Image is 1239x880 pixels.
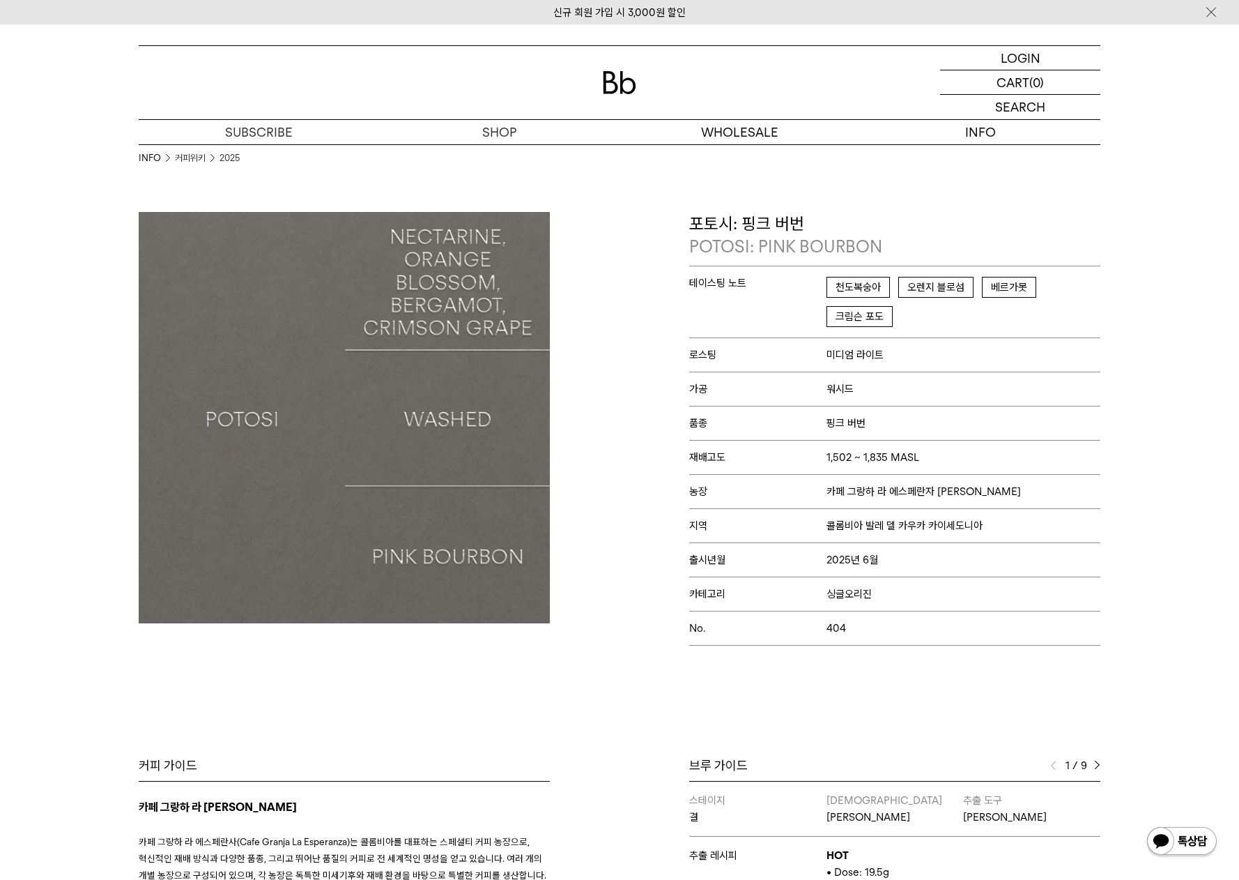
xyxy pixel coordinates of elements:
[689,451,826,464] span: 재배고도
[1063,757,1070,774] span: 1
[940,70,1100,95] a: CART (0)
[689,554,826,566] span: 출시년월
[826,383,854,395] span: 워시드
[553,6,686,19] a: 신규 회원 가입 시 3,000원 할인
[940,46,1100,70] a: LOGIN
[826,451,919,464] span: 1,502 ~ 1,835 MASL
[982,277,1036,298] span: 베르가못
[139,801,297,814] b: 카페 그랑하 라 [PERSON_NAME]
[826,622,846,635] span: 404
[826,417,865,430] span: 핑크 버번
[1001,46,1040,70] p: LOGIN
[826,306,893,327] span: 크림슨 포도
[603,71,636,94] img: 로고
[689,277,826,289] span: 테이스팅 노트
[139,120,379,144] a: SUBSCRIBE
[139,151,175,165] li: INFO
[826,519,983,532] span: 콜롬비아 발레 델 카우카 카이세도니아
[689,809,826,826] p: 결
[1072,757,1078,774] span: /
[139,212,550,623] img: 포토시: 핑크 버번POTOSI: PINK BOURBON
[996,70,1029,94] p: CART
[826,809,964,826] p: [PERSON_NAME]
[689,235,1100,259] p: POTOSI: PINK BOURBON
[826,349,884,361] span: 미디엄 라이트
[826,277,890,298] span: 천도복숭아
[995,95,1045,119] p: SEARCH
[1081,757,1087,774] span: 9
[139,757,550,774] div: 커피 가이드
[826,554,878,566] span: 2025년 6월
[963,794,1002,807] span: 추출 도구
[689,588,826,600] span: 카테고리
[689,383,826,395] span: 가공
[860,120,1100,144] p: INFO
[826,794,942,807] span: [DEMOGRAPHIC_DATA]
[1146,826,1218,859] img: 카카오톡 채널 1:1 채팅 버튼
[689,349,826,361] span: 로스팅
[220,151,240,165] a: 2025
[689,794,725,807] span: 스테이지
[689,847,826,864] p: 추출 레시피
[689,519,826,532] span: 지역
[963,809,1100,826] p: [PERSON_NAME]
[898,277,973,298] span: 오렌지 블로섬
[689,757,1100,774] div: 브루 가이드
[689,212,1100,259] p: 포토시: 핑크 버번
[826,849,849,862] b: HOT
[619,120,860,144] p: WHOLESALE
[826,485,1021,498] span: 카페 그랑하 라 에스페란자 [PERSON_NAME]
[826,588,872,600] span: 싱글오리진
[689,417,826,430] span: 품종
[175,151,206,165] a: 커피위키
[379,120,619,144] a: SHOP
[689,485,826,498] span: 농장
[1029,70,1044,94] p: (0)
[689,622,826,635] span: No.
